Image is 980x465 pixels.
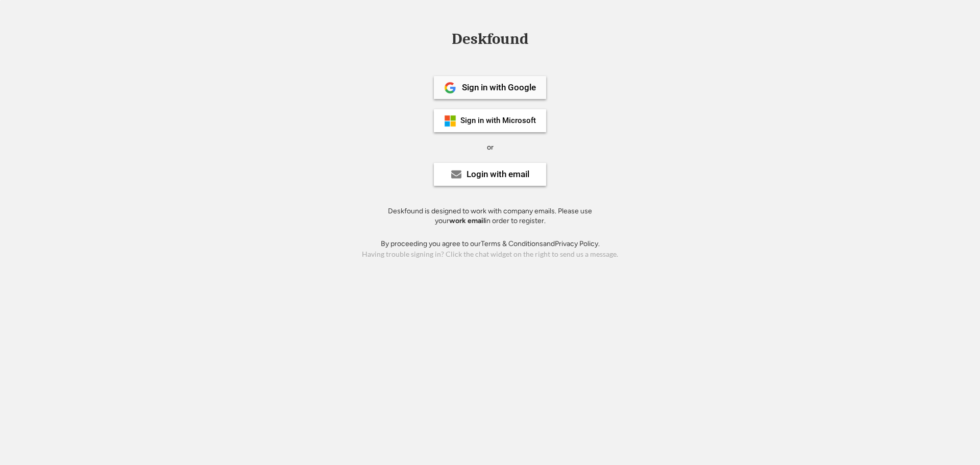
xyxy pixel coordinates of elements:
a: Privacy Policy. [555,239,600,248]
div: Deskfound is designed to work with company emails. Please use your in order to register. [375,206,605,226]
div: Sign in with Google [462,83,536,92]
strong: work email [449,216,485,225]
img: 1024px-Google__G__Logo.svg.png [444,82,456,94]
div: Login with email [467,170,529,179]
div: or [487,142,494,153]
div: Deskfound [447,31,533,47]
div: Sign in with Microsoft [460,117,536,125]
img: ms-symbollockup_mssymbol_19.png [444,115,456,127]
a: Terms & Conditions [481,239,543,248]
div: By proceeding you agree to our and [381,239,600,249]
